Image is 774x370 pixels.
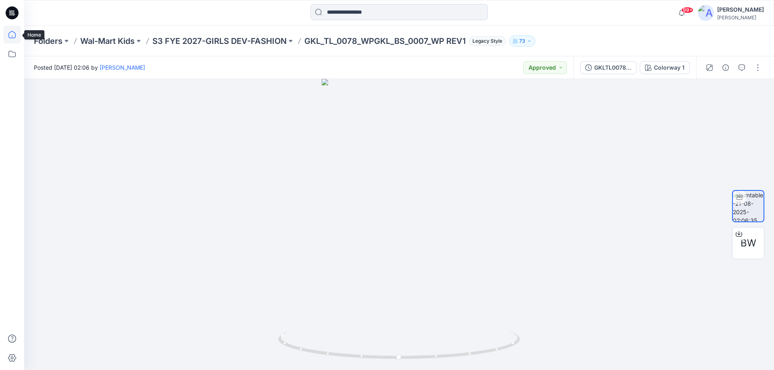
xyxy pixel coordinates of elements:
[719,61,732,74] button: Details
[681,7,693,13] span: 99+
[34,63,145,72] span: Posted [DATE] 02:06 by
[580,61,637,74] button: GKLTL0078WP_GKLBS0007WP REV1 AS
[469,36,506,46] span: Legacy Style
[717,14,764,21] div: [PERSON_NAME]
[698,5,714,21] img: avatar
[717,5,764,14] div: [PERSON_NAME]
[741,236,756,250] span: BW
[594,63,631,72] div: GKLTL0078WP_GKLBS0007WP REV1 AS
[304,35,466,47] p: GKL_TL_0078_WPGKL_BS_0007_WP REV1
[733,191,764,221] img: turntable-21-08-2025-02:06:35
[152,35,287,47] a: S3 FYE 2027-GIRLS DEV-FASHION
[519,37,525,45] p: 73
[654,63,685,72] div: Colorway 1
[466,35,506,47] button: Legacy Style
[80,35,135,47] a: Wal-Mart Kids
[509,35,535,47] button: 73
[640,61,690,74] button: Colorway 1
[100,64,145,71] a: [PERSON_NAME]
[34,35,62,47] a: Folders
